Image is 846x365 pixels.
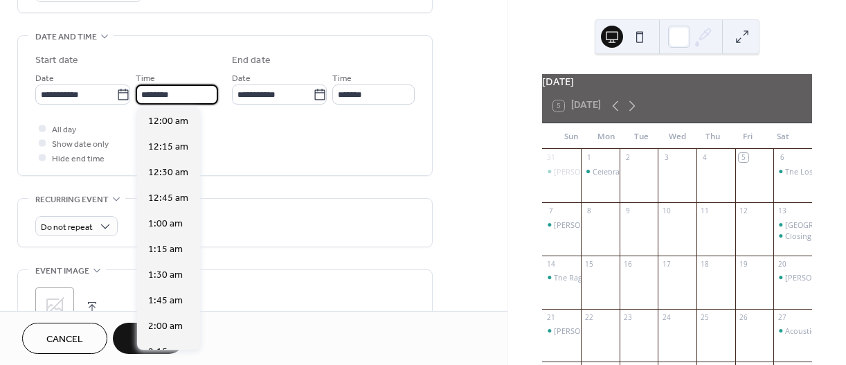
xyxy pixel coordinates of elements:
[554,272,751,283] div: The Rag Weeds ([PERSON_NAME] and [PERSON_NAME])
[777,259,787,269] div: 20
[148,294,183,308] span: 1:45 am
[662,153,672,163] div: 3
[777,312,787,322] div: 27
[739,206,748,215] div: 12
[695,123,730,150] div: Thu
[546,206,556,215] div: 7
[581,166,620,177] div: Celebrate Labor Day with The Hopeless Semantics
[777,153,787,163] div: 6
[739,153,748,163] div: 5
[232,71,251,86] span: Date
[542,166,581,177] div: Dan Cronin
[52,137,109,152] span: Show date only
[773,272,812,283] div: Deane Kern and Eric Selby
[553,123,588,150] div: Sun
[584,206,594,215] div: 8
[623,259,633,269] div: 16
[777,206,787,215] div: 13
[662,206,672,215] div: 10
[148,345,183,359] span: 2:15 am
[773,166,812,177] div: The Lost Corner Vagabonds
[148,191,188,206] span: 12:45 am
[700,312,710,322] div: 25
[332,71,352,86] span: Time
[700,259,710,269] div: 18
[584,312,594,322] div: 22
[739,312,748,322] div: 26
[773,231,812,241] div: Closing at 5:00 pm for a private event
[700,206,710,215] div: 11
[773,220,812,230] div: Liberty Street
[35,71,54,86] span: Date
[148,140,188,154] span: 12:15 am
[546,259,556,269] div: 14
[148,217,183,231] span: 1:00 am
[785,326,833,336] div: Acoustic Soul
[624,123,659,150] div: Tue
[113,323,184,354] button: Save
[232,53,271,68] div: End date
[35,53,78,68] div: Start date
[148,319,183,334] span: 2:00 am
[546,153,556,163] div: 31
[766,123,801,150] div: Sat
[35,30,97,44] span: Date and time
[35,287,74,326] div: ;
[148,114,188,129] span: 12:00 am
[46,332,83,347] span: Cancel
[542,272,581,283] div: The Rag Weeds (Shye and Chris)
[542,74,812,89] div: [DATE]
[41,220,93,235] span: Do not repeat
[52,123,76,137] span: All day
[554,326,613,336] div: [PERSON_NAME]
[542,326,581,336] div: Ken Wenzel
[35,264,89,278] span: Event image
[623,312,633,322] div: 23
[584,259,594,269] div: 15
[148,242,183,257] span: 1:15 am
[739,259,748,269] div: 19
[584,153,594,163] div: 1
[554,166,613,177] div: [PERSON_NAME]
[730,123,766,150] div: Fri
[546,312,556,322] div: 21
[593,166,758,177] div: Celebrate [DATE] with The Hopeless Semantics
[148,268,183,283] span: 1:30 am
[773,326,812,336] div: Acoustic Soul
[588,123,624,150] div: Mon
[22,323,107,354] button: Cancel
[700,153,710,163] div: 4
[662,312,672,322] div: 24
[136,71,155,86] span: Time
[148,166,188,180] span: 12:30 am
[52,152,105,166] span: Hide end time
[623,153,633,163] div: 2
[662,259,672,269] div: 17
[660,123,695,150] div: Wed
[554,220,613,230] div: [PERSON_NAME]
[623,206,633,215] div: 9
[542,220,581,230] div: Robbie Limon
[35,193,109,207] span: Recurring event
